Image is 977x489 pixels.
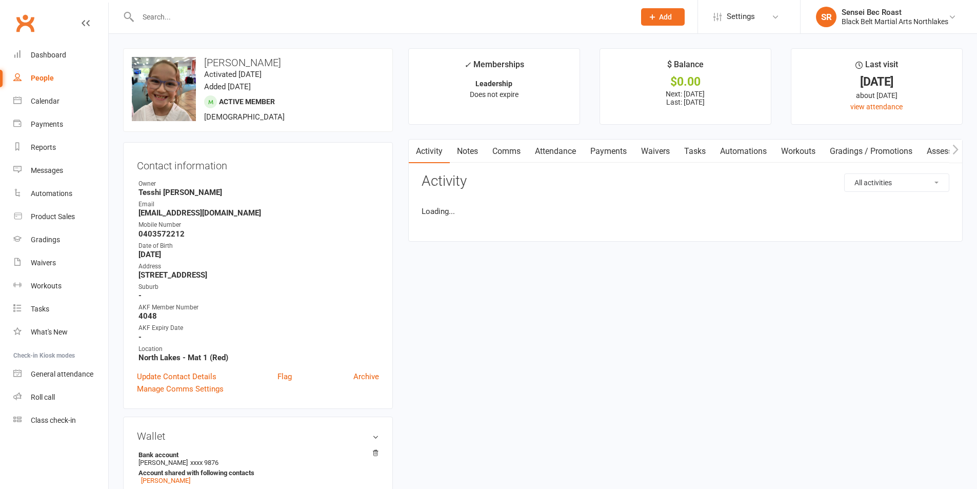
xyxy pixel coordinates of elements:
div: about [DATE] [801,90,953,101]
a: Notes [450,140,485,163]
a: General attendance kiosk mode [13,363,108,386]
a: Workouts [774,140,823,163]
strong: North Lakes - Mat 1 (Red) [138,353,379,362]
span: [DEMOGRAPHIC_DATA] [204,112,285,122]
i: ✓ [464,60,471,70]
a: Product Sales [13,205,108,228]
a: Payments [13,113,108,136]
time: Added [DATE] [204,82,251,91]
a: What's New [13,321,108,344]
strong: Leadership [475,80,512,88]
h3: Activity [422,173,949,189]
div: Calendar [31,97,59,105]
h3: [PERSON_NAME] [132,57,384,68]
a: Flag [277,370,292,383]
a: Tasks [677,140,713,163]
a: Payments [583,140,634,163]
a: People [13,67,108,90]
a: Attendance [528,140,583,163]
div: Automations [31,189,72,198]
div: People [31,74,54,82]
button: Add [641,8,685,26]
a: Workouts [13,275,108,298]
div: Tasks [31,305,49,313]
div: Sensei Bec Roast [842,8,948,17]
div: Suburb [138,282,379,292]
a: view attendance [850,103,903,111]
a: Waivers [634,140,677,163]
div: [DATE] [801,76,953,87]
div: Last visit [855,58,898,76]
div: Waivers [31,259,56,267]
h3: Contact information [137,156,379,171]
a: Automations [13,182,108,205]
a: Archive [353,370,379,383]
div: Location [138,344,379,354]
div: Black Belt Martial Arts Northlakes [842,17,948,26]
div: Messages [31,166,63,174]
span: Settings [727,5,755,28]
strong: 0403572212 [138,229,379,239]
a: Reports [13,136,108,159]
li: [PERSON_NAME] [137,449,379,486]
h3: Wallet [137,431,379,442]
strong: Bank account [138,451,374,459]
a: Clubworx [12,10,38,36]
span: xxxx 9876 [190,459,218,466]
div: Email [138,200,379,209]
a: [PERSON_NAME] [141,477,190,484]
div: $ Balance [667,58,704,76]
div: Address [138,262,379,271]
span: Does not expire [470,90,519,99]
div: Owner [138,179,379,189]
div: Dashboard [31,51,66,59]
div: AKF Expiry Date [138,323,379,333]
a: Gradings [13,228,108,251]
div: Memberships [464,58,524,77]
div: Payments [31,120,63,128]
a: Manage Comms Settings [137,383,224,395]
a: Dashboard [13,44,108,67]
strong: [DATE] [138,250,379,259]
strong: - [138,332,379,342]
a: Tasks [13,298,108,321]
div: $0.00 [609,76,762,87]
a: Activity [409,140,450,163]
div: Mobile Number [138,220,379,230]
a: Gradings / Promotions [823,140,920,163]
strong: [EMAIL_ADDRESS][DOMAIN_NAME] [138,208,379,218]
span: Add [659,13,672,21]
strong: Account shared with following contacts [138,469,374,477]
a: Waivers [13,251,108,275]
a: Roll call [13,386,108,409]
div: Gradings [31,236,60,244]
li: Loading... [422,205,949,218]
p: Next: [DATE] Last: [DATE] [609,90,762,106]
div: Class check-in [31,416,76,424]
a: Automations [713,140,774,163]
time: Activated [DATE] [204,70,262,79]
strong: 4048 [138,311,379,321]
span: Active member [219,97,275,106]
strong: [STREET_ADDRESS] [138,270,379,280]
div: General attendance [31,370,93,378]
input: Search... [135,10,628,24]
a: Update Contact Details [137,370,216,383]
div: Roll call [31,393,55,401]
a: Messages [13,159,108,182]
div: Product Sales [31,212,75,221]
div: Date of Birth [138,241,379,251]
a: Class kiosk mode [13,409,108,432]
div: SR [816,7,836,27]
a: Comms [485,140,528,163]
a: Calendar [13,90,108,113]
strong: Tesshi [PERSON_NAME] [138,188,379,197]
div: AKF Member Number [138,303,379,312]
div: Reports [31,143,56,151]
div: Workouts [31,282,62,290]
img: image1615524129.png [132,57,196,121]
div: What's New [31,328,68,336]
strong: - [138,291,379,300]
